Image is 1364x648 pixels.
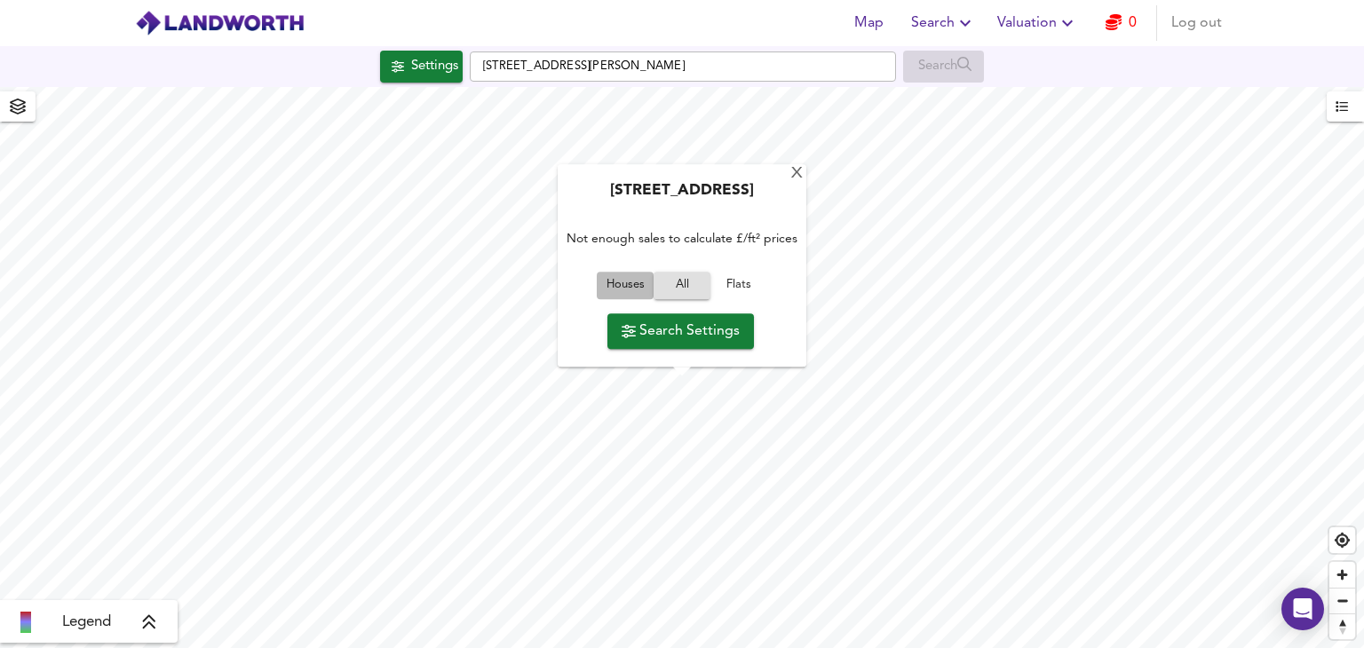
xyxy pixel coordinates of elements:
[990,5,1085,41] button: Valuation
[715,276,763,296] span: Flats
[1092,5,1149,41] button: 0
[654,273,710,300] button: All
[1329,588,1355,613] button: Zoom out
[1164,5,1229,41] button: Log out
[847,11,890,36] span: Map
[1329,614,1355,639] span: Reset bearing to north
[411,55,458,78] div: Settings
[1106,11,1137,36] a: 0
[1329,527,1355,553] button: Find my location
[607,313,754,349] button: Search Settings
[1329,562,1355,588] button: Zoom in
[903,51,984,83] div: Enable a Source before running a Search
[911,11,976,36] span: Search
[1171,11,1222,36] span: Log out
[1329,589,1355,613] span: Zoom out
[789,166,805,183] div: X
[997,11,1078,36] span: Valuation
[622,319,740,344] span: Search Settings
[135,10,305,36] img: logo
[840,5,897,41] button: Map
[662,276,702,296] span: All
[1329,613,1355,639] button: Reset bearing to north
[567,183,797,211] div: [STREET_ADDRESS]
[380,51,463,83] div: Click to configure Search Settings
[904,5,983,41] button: Search
[601,276,649,296] span: Houses
[470,51,896,82] input: Enter a location...
[1281,588,1324,630] div: Open Intercom Messenger
[597,273,654,300] button: Houses
[567,211,797,267] div: Not enough sales to calculate £/ft² prices
[380,51,463,83] button: Settings
[62,612,111,633] span: Legend
[710,273,767,300] button: Flats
